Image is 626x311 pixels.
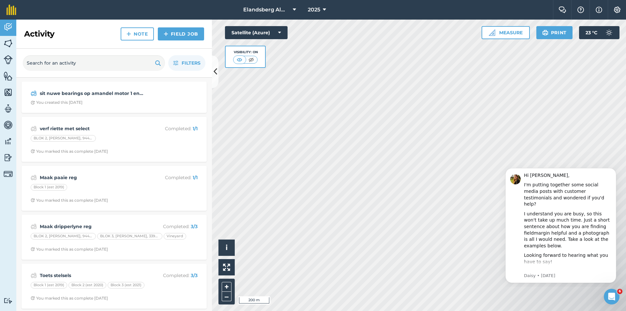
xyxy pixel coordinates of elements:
p: Completed : [146,223,198,230]
div: You marked this as complete [DATE] [31,247,108,252]
img: svg+xml;base64,PHN2ZyB4bWxucz0iaHR0cDovL3d3dy53My5vcmcvMjAwMC9zdmciIHdpZHRoPSI1MCIgaGVpZ2h0PSI0MC... [247,56,255,63]
img: Clock with arrow pointing clockwise [31,198,35,202]
img: svg+xml;base64,PD94bWwgdmVyc2lvbj0iMS4wIiBlbmNvZGluZz0idXRmLTgiPz4KPCEtLSBHZW5lcmF0b3I6IEFkb2JlIE... [4,55,13,64]
img: svg+xml;base64,PHN2ZyB4bWxucz0iaHR0cDovL3d3dy53My5vcmcvMjAwMC9zdmciIHdpZHRoPSIxNCIgaGVpZ2h0PSIyNC... [127,30,131,38]
div: You marked this as complete [DATE] [31,149,108,154]
button: i [218,240,235,256]
img: Clock with arrow pointing clockwise [31,149,35,153]
span: Filters [182,59,201,67]
div: BLOK 2, [PERSON_NAME], 9445 stokkies (2020) [31,135,96,142]
img: Clock with arrow pointing clockwise [31,247,35,251]
img: svg+xml;base64,PD94bWwgdmVyc2lvbj0iMS4wIiBlbmNvZGluZz0idXRmLTgiPz4KPCEtLSBHZW5lcmF0b3I6IEFkb2JlIE... [603,26,616,39]
strong: 3 / 3 [191,224,198,229]
strong: sit nuwe bearings op amandel motor 1 en toets [PERSON_NAME] [40,90,143,97]
img: Four arrows, one pointing top left, one top right, one bottom right and the last bottom left [223,264,230,271]
div: Block 3 (est 2021) [108,282,144,288]
div: BLOK 2, [PERSON_NAME], 9445 stokkies (2020) [31,233,96,240]
button: Print [536,26,573,39]
a: Field Job [158,27,204,40]
button: Satellite (Azure) [225,26,288,39]
img: Two speech bubbles overlapping with the left bubble in the forefront [559,7,566,13]
button: 23 °C [579,26,619,39]
p: Completed : [146,125,198,132]
span: i [226,243,228,252]
div: You created this [DATE] [31,100,82,105]
strong: 1 / 1 [193,126,198,132]
img: fieldmargin Logo [7,5,16,15]
img: svg+xml;base64,PD94bWwgdmVyc2lvbj0iMS4wIiBlbmNvZGluZz0idXRmLTgiPz4KPCEtLSBHZW5lcmF0b3I6IEFkb2JlIE... [4,169,13,179]
strong: Toets stelsels [40,272,143,279]
div: Vineyard [164,233,186,240]
a: Toets stelselsCompleted: 3/3Block 1 (est 2019)Block 2 (est 2020)Block 3 (est 2021)Clock with arro... [25,268,203,305]
strong: Maak dripperlyne reg [40,223,143,230]
img: svg+xml;base64,PD94bWwgdmVyc2lvbj0iMS4wIiBlbmNvZGluZz0idXRmLTgiPz4KPCEtLSBHZW5lcmF0b3I6IEFkb2JlIE... [4,22,13,32]
img: A cog icon [613,7,621,13]
span: 6 [617,289,622,294]
img: svg+xml;base64,PHN2ZyB4bWxucz0iaHR0cDovL3d3dy53My5vcmcvMjAwMC9zdmciIHdpZHRoPSI1NiIgaGVpZ2h0PSI2MC... [4,71,13,81]
img: svg+xml;base64,PD94bWwgdmVyc2lvbj0iMS4wIiBlbmNvZGluZz0idXRmLTgiPz4KPCEtLSBHZW5lcmF0b3I6IEFkb2JlIE... [31,89,37,97]
button: Measure [482,26,530,39]
div: Block 1 (est 2019) [31,184,67,191]
iframe: Intercom notifications message [496,162,626,287]
span: 2025 [308,6,320,14]
a: Note [121,27,154,40]
div: You marked this as complete [DATE] [31,198,108,203]
h2: Activity [24,29,54,39]
img: Ruler icon [489,29,495,36]
div: Block 2 (est 2020) [68,282,106,288]
img: svg+xml;base64,PD94bWwgdmVyc2lvbj0iMS4wIiBlbmNvZGluZz0idXRmLTgiPz4KPCEtLSBHZW5lcmF0b3I6IEFkb2JlIE... [4,153,13,163]
button: + [222,282,231,292]
img: svg+xml;base64,PD94bWwgdmVyc2lvbj0iMS4wIiBlbmNvZGluZz0idXRmLTgiPz4KPCEtLSBHZW5lcmF0b3I6IEFkb2JlIE... [31,174,37,181]
img: svg+xml;base64,PD94bWwgdmVyc2lvbj0iMS4wIiBlbmNvZGluZz0idXRmLTgiPz4KPCEtLSBHZW5lcmF0b3I6IEFkb2JlIE... [4,104,13,114]
span: Elandsberg Almonds [243,6,290,14]
strong: 1 / 1 [193,175,198,180]
img: svg+xml;base64,PHN2ZyB4bWxucz0iaHR0cDovL3d3dy53My5vcmcvMjAwMC9zdmciIHdpZHRoPSI1NiIgaGVpZ2h0PSI2MC... [4,87,13,97]
div: You marked this as complete [DATE] [31,296,108,301]
img: svg+xml;base64,PD94bWwgdmVyc2lvbj0iMS4wIiBlbmNvZGluZz0idXRmLTgiPz4KPCEtLSBHZW5lcmF0b3I6IEFkb2JlIE... [4,136,13,146]
img: svg+xml;base64,PHN2ZyB4bWxucz0iaHR0cDovL3d3dy53My5vcmcvMjAwMC9zdmciIHdpZHRoPSIxOSIgaGVpZ2h0PSIyNC... [155,59,161,67]
span: 23 ° C [586,26,597,39]
img: Clock with arrow pointing clockwise [31,296,35,300]
img: svg+xml;base64,PD94bWwgdmVyc2lvbj0iMS4wIiBlbmNvZGluZz0idXRmLTgiPz4KPCEtLSBHZW5lcmF0b3I6IEFkb2JlIE... [4,120,13,130]
strong: verf riette met select [40,125,143,132]
a: Maak dripperlyne regCompleted: 3/3BLOK 2, [PERSON_NAME], 9445 stokkies (2020)BLOK 3, [PERSON_NAME... [25,219,203,256]
a: verf riette met selectCompleted: 1/1BLOK 2, [PERSON_NAME], 9445 stokkies (2020)Clock with arrow p... [25,121,203,158]
img: svg+xml;base64,PHN2ZyB4bWxucz0iaHR0cDovL3d3dy53My5vcmcvMjAwMC9zdmciIHdpZHRoPSIxNyIgaGVpZ2h0PSIxNy... [596,6,602,14]
img: A question mark icon [577,7,585,13]
img: Clock with arrow pointing clockwise [31,101,35,105]
div: Block 1 (est 2019) [31,282,67,288]
img: svg+xml;base64,PD94bWwgdmVyc2lvbj0iMS4wIiBlbmNvZGluZz0idXRmLTgiPz4KPCEtLSBHZW5lcmF0b3I6IEFkb2JlIE... [31,223,37,230]
div: BLOK 3, [PERSON_NAME], 3396 stokkies (2019) [97,233,162,240]
img: svg+xml;base64,PD94bWwgdmVyc2lvbj0iMS4wIiBlbmNvZGluZz0idXRmLTgiPz4KPCEtLSBHZW5lcmF0b3I6IEFkb2JlIE... [4,298,13,304]
p: Completed : [146,174,198,181]
img: svg+xml;base64,PHN2ZyB4bWxucz0iaHR0cDovL3d3dy53My5vcmcvMjAwMC9zdmciIHdpZHRoPSIxOSIgaGVpZ2h0PSIyNC... [542,29,548,37]
iframe: Intercom live chat [604,289,619,304]
img: svg+xml;base64,PD94bWwgdmVyc2lvbj0iMS4wIiBlbmNvZGluZz0idXRmLTgiPz4KPCEtLSBHZW5lcmF0b3I6IEFkb2JlIE... [31,272,37,279]
div: Visibility: On [233,50,258,55]
strong: Maak paaie reg [40,174,143,181]
p: Completed : [146,272,198,279]
strong: 3 / 3 [191,272,198,278]
a: sit nuwe bearings op amandel motor 1 en toets [PERSON_NAME]Clock with arrow pointing clockwiseYou... [25,86,203,109]
img: svg+xml;base64,PHN2ZyB4bWxucz0iaHR0cDovL3d3dy53My5vcmcvMjAwMC9zdmciIHdpZHRoPSI1MCIgaGVpZ2h0PSI0MC... [235,56,244,63]
img: svg+xml;base64,PHN2ZyB4bWxucz0iaHR0cDovL3d3dy53My5vcmcvMjAwMC9zdmciIHdpZHRoPSI1NiIgaGVpZ2h0PSI2MC... [4,39,13,48]
img: svg+xml;base64,PHN2ZyB4bWxucz0iaHR0cDovL3d3dy53My5vcmcvMjAwMC9zdmciIHdpZHRoPSIxNCIgaGVpZ2h0PSIyNC... [164,30,168,38]
button: Filters [168,55,205,71]
img: svg+xml;base64,PD94bWwgdmVyc2lvbj0iMS4wIiBlbmNvZGluZz0idXRmLTgiPz4KPCEtLSBHZW5lcmF0b3I6IEFkb2JlIE... [31,125,37,132]
input: Search for an activity [23,55,165,71]
button: – [222,292,231,301]
a: Maak paaie regCompleted: 1/1Block 1 (est 2019)Clock with arrow pointing clockwiseYou marked this ... [25,170,203,207]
